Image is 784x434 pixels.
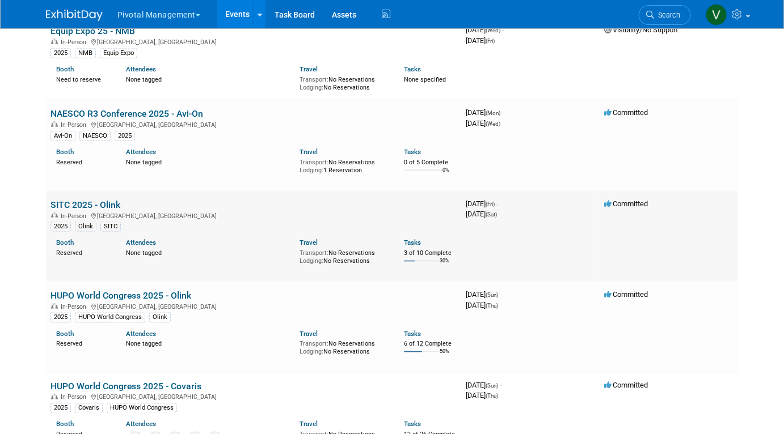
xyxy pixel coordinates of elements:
span: (Sun) [486,292,498,298]
span: (Wed) [486,27,500,33]
div: No Reservations 1 Reservation [300,156,387,174]
span: (Mon) [486,110,500,116]
img: In-Person Event [51,39,58,44]
td: 30% [440,258,449,273]
a: Attendees [126,330,156,338]
div: [GEOGRAPHIC_DATA], [GEOGRAPHIC_DATA] [50,392,457,401]
div: Reserved [56,338,109,348]
span: Lodging: [300,257,323,265]
a: Tasks [404,330,421,338]
span: None specified [404,76,446,83]
span: Committed [604,199,648,208]
span: Committed [604,108,648,117]
div: [GEOGRAPHIC_DATA], [GEOGRAPHIC_DATA] [50,301,457,310]
span: (Thu) [486,303,498,309]
div: 2025 [115,131,135,141]
span: Transport: [300,249,328,257]
div: NMB [75,48,96,58]
a: SITC 2025 - Olink [50,199,120,210]
div: 0 of 5 Complete [404,159,457,167]
a: HUPO World Congress 2025 - Covaris [50,381,201,392]
a: Attendees [126,148,156,156]
img: In-Person Event [51,303,58,309]
span: (Thu) [486,393,498,399]
div: 2025 [50,312,71,322]
div: 2025 [50,222,71,232]
img: In-Person Event [51,394,58,399]
div: NAESCO [79,131,111,141]
a: Booth [56,148,74,156]
span: Visibility/No Support [604,25,678,34]
a: Tasks [404,148,421,156]
span: In-Person [61,303,90,310]
span: - [496,199,498,208]
div: [GEOGRAPHIC_DATA], [GEOGRAPHIC_DATA] [50,120,457,129]
span: - [500,290,501,299]
a: Tasks [404,420,421,428]
a: Attendees [126,65,156,73]
div: [GEOGRAPHIC_DATA], [GEOGRAPHIC_DATA] [50,211,457,220]
a: Booth [56,239,74,246]
a: Tasks [404,239,421,246]
div: 2025 [50,48,71,58]
span: Lodging: [300,167,323,174]
div: Need to reserve [56,74,109,84]
div: Reserved [56,247,109,257]
div: Equip Expo [100,48,137,58]
a: Booth [56,65,74,73]
span: - [502,108,504,117]
span: Transport: [300,340,328,347]
span: (Wed) [486,121,500,127]
td: 50% [440,348,449,364]
span: [DATE] [466,199,498,208]
span: Lodging: [300,348,323,355]
img: Valerie Weld [706,4,727,25]
span: [DATE] [466,301,498,309]
div: No Reservations No Reservations [300,247,387,265]
span: [DATE] [466,108,504,117]
span: (Sat) [486,211,497,218]
div: [GEOGRAPHIC_DATA], [GEOGRAPHIC_DATA] [50,37,457,46]
div: No Reservations No Reservations [300,74,387,91]
div: None tagged [126,247,292,257]
div: Olink [75,222,96,232]
span: - [500,381,501,389]
a: Attendees [126,420,156,428]
a: Travel [300,65,318,73]
div: HUPO World Congress [75,312,145,322]
a: Booth [56,330,74,338]
a: Booth [56,420,74,428]
span: [DATE] [466,210,497,218]
span: - [502,25,504,34]
span: In-Person [61,121,90,129]
span: In-Person [61,394,90,401]
span: [DATE] [466,36,495,45]
span: Lodging: [300,84,323,91]
div: No Reservations No Reservations [300,338,387,355]
span: In-Person [61,212,90,220]
span: Search [654,11,680,19]
div: None tagged [126,338,292,348]
a: Tasks [404,65,421,73]
span: [DATE] [466,119,500,127]
span: [DATE] [466,290,501,299]
a: Travel [300,330,318,338]
span: Committed [604,381,648,389]
span: [DATE] [466,381,501,389]
a: Travel [300,239,318,246]
span: [DATE] [466,25,504,34]
img: ExhibitDay [46,10,103,21]
div: Reserved [56,156,109,167]
td: 0% [442,167,449,182]
a: Equip Expo 25 - NMB [50,25,135,36]
img: In-Person Event [51,212,58,218]
div: Olink [149,312,171,322]
a: NAESCO R3 Conference 2025 - Avi-On [50,108,203,119]
a: Attendees [126,239,156,246]
div: Avi-On [50,131,75,141]
div: Covaris [75,403,103,414]
div: SITC [100,222,121,232]
span: Transport: [300,159,328,166]
span: (Fri) [486,38,495,44]
span: [DATE] [466,392,498,400]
